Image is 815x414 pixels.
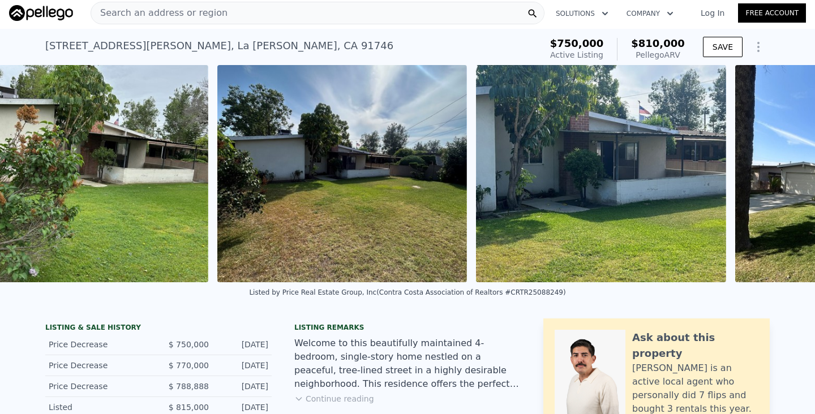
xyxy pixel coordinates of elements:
button: Continue reading [294,393,374,404]
div: Listed [49,402,149,413]
div: Price Decrease [49,339,149,350]
img: Pellego [9,5,73,21]
span: $ 815,000 [169,403,209,412]
span: $810,000 [631,37,685,49]
div: Listed by Price Real Estate Group, Inc (Contra Costa Association of Realtors #CRTR25088249) [249,288,565,296]
span: $ 750,000 [169,340,209,349]
div: [DATE] [218,339,268,350]
div: [DATE] [218,402,268,413]
button: Company [617,3,683,24]
div: [DATE] [218,360,268,371]
span: $750,000 [550,37,604,49]
div: Ask about this property [632,330,758,361]
div: Pellego ARV [631,49,685,61]
div: [DATE] [218,381,268,392]
div: [STREET_ADDRESS][PERSON_NAME] , La [PERSON_NAME] , CA 91746 [45,38,393,54]
div: Price Decrease [49,360,149,371]
span: Search an address or region [91,6,228,20]
a: Log In [687,7,738,19]
div: Welcome to this beautifully maintained 4-bedroom, single-story home nestled on a peaceful, tree-l... [294,337,521,391]
div: Price Decrease [49,381,149,392]
span: $ 788,888 [169,382,209,391]
button: SAVE [703,37,743,57]
img: Sale: 166758440 Parcel: 45921137 [476,65,726,282]
a: Free Account [738,3,806,23]
img: Sale: 166758440 Parcel: 45921137 [217,65,467,282]
div: LISTING & SALE HISTORY [45,323,272,334]
span: $ 770,000 [169,361,209,370]
button: Show Options [747,36,770,58]
button: Solutions [547,3,617,24]
div: Listing remarks [294,323,521,332]
span: Active Listing [550,50,603,59]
